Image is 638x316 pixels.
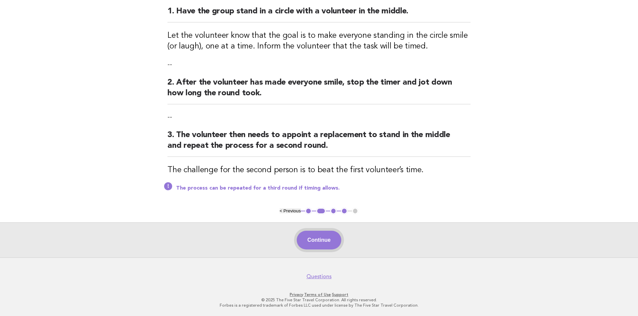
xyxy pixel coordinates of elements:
a: Questions [306,273,332,280]
button: Continue [297,231,341,249]
button: 1 [305,208,312,214]
p: Forbes is a registered trademark of Forbes LLC used under license by The Five Star Travel Corpora... [114,303,524,308]
a: Support [332,292,348,297]
a: Terms of Use [304,292,331,297]
button: 2 [316,208,326,214]
h2: 3. The volunteer then needs to appoint a replacement to stand in the middle and repeat the proces... [167,130,471,157]
h2: 2. After the volunteer has made everyone smile, stop the timer and jot down how long the round took. [167,77,471,104]
h3: Let the volunteer know that the goal is to make everyone standing in the circle smile (or laugh),... [167,30,471,52]
button: < Previous [280,208,301,213]
button: 4 [341,208,348,214]
p: -- [167,112,471,122]
p: · · [114,292,524,297]
p: The process can be repeated for a third round if timing allows. [176,185,471,192]
button: 3 [330,208,337,214]
a: Privacy [290,292,303,297]
p: -- [167,60,471,69]
p: © 2025 The Five Star Travel Corporation. All rights reserved. [114,297,524,303]
h2: 1. Have the group stand in a circle with a volunteer in the middle. [167,6,471,22]
h3: The challenge for the second person is to beat the first volunteer’s time. [167,165,471,176]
